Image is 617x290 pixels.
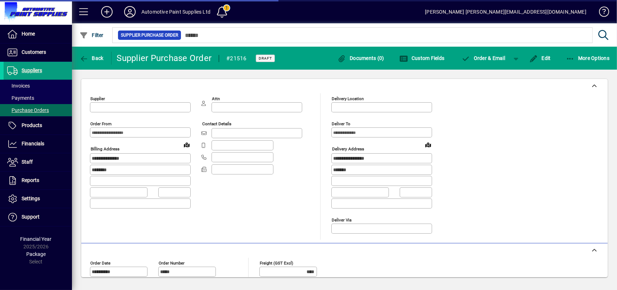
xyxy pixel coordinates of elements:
[4,153,72,171] a: Staff
[458,52,509,65] button: Order & Email
[117,52,212,64] div: Supplier Purchase Order
[259,56,272,61] span: Draft
[141,6,210,18] div: Automotive Paint Supplies Ltd
[159,260,185,265] mat-label: Order number
[95,5,118,18] button: Add
[566,55,610,61] span: More Options
[121,32,178,39] span: Supplier Purchase Order
[78,52,105,65] button: Back
[336,52,386,65] button: Documents (0)
[461,55,505,61] span: Order & Email
[22,196,40,201] span: Settings
[4,25,72,43] a: Home
[226,53,247,64] div: #21516
[332,96,364,101] mat-label: Delivery Location
[181,139,192,150] a: View on map
[22,177,39,183] span: Reports
[425,6,586,18] div: [PERSON_NAME] [PERSON_NAME][EMAIL_ADDRESS][DOMAIN_NAME]
[80,32,104,38] span: Filter
[4,92,72,104] a: Payments
[332,217,351,222] mat-label: Deliver via
[527,52,553,65] button: Edit
[212,96,220,101] mat-label: Attn
[90,121,112,126] mat-label: Order from
[80,55,104,61] span: Back
[4,117,72,135] a: Products
[398,52,446,65] button: Custom Fields
[260,260,293,265] mat-label: Freight (GST excl)
[4,208,72,226] a: Support
[118,5,141,18] button: Profile
[22,159,33,165] span: Staff
[22,214,40,220] span: Support
[4,80,72,92] a: Invoices
[21,236,52,242] span: Financial Year
[4,190,72,208] a: Settings
[332,121,350,126] mat-label: Deliver To
[90,96,105,101] mat-label: Supplier
[4,43,72,61] a: Customers
[26,251,46,257] span: Package
[422,139,434,150] a: View on map
[7,95,34,101] span: Payments
[337,55,384,61] span: Documents (0)
[22,141,44,146] span: Financials
[22,49,46,55] span: Customers
[594,1,608,25] a: Knowledge Base
[90,260,110,265] mat-label: Order date
[4,172,72,190] a: Reports
[4,104,72,116] a: Purchase Orders
[7,107,49,113] span: Purchase Orders
[4,135,72,153] a: Financials
[22,31,35,37] span: Home
[22,67,42,73] span: Suppliers
[72,52,112,65] app-page-header-button: Back
[564,52,612,65] button: More Options
[7,83,30,89] span: Invoices
[399,55,445,61] span: Custom Fields
[22,122,42,128] span: Products
[529,55,551,61] span: Edit
[78,29,105,42] button: Filter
